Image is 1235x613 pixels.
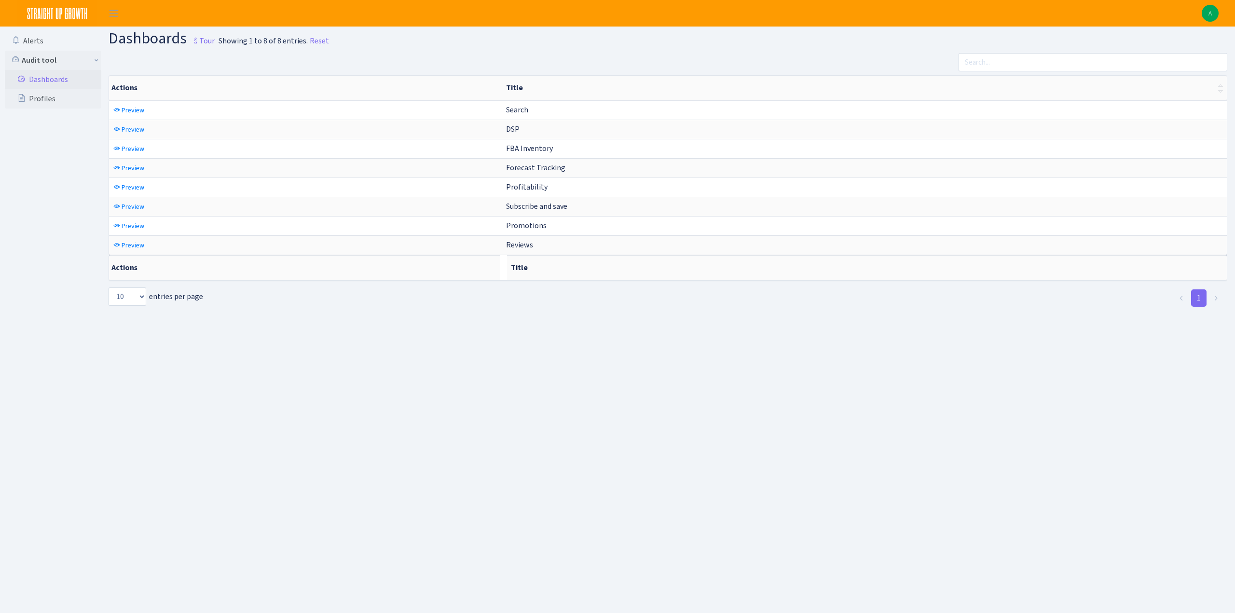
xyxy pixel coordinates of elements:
a: A [1202,5,1219,22]
th: Actions [109,76,502,100]
h1: Dashboards [109,30,215,49]
th: Actions [109,255,500,280]
span: Reviews [506,240,533,250]
span: Subscribe and save [506,201,567,211]
span: Preview [122,144,144,153]
a: Preview [111,103,147,118]
div: Showing 1 to 8 of 8 entries. [219,35,308,47]
button: Toggle navigation [102,5,126,21]
span: Preview [122,241,144,250]
a: Preview [111,199,147,214]
th: Title : activate to sort column ascending [502,76,1227,100]
span: Preview [122,106,144,115]
span: Preview [122,221,144,231]
small: Tour [190,33,215,49]
a: Preview [111,218,147,233]
a: Dashboards [5,70,101,89]
span: Profitability [506,182,548,192]
span: Preview [122,125,144,134]
span: Search [506,105,528,115]
th: Title [507,255,1227,280]
select: entries per page [109,287,146,306]
span: Preview [122,163,144,173]
a: Alerts [5,31,101,51]
span: FBA Inventory [506,143,553,153]
a: Audit tool [5,51,101,70]
span: Promotions [506,220,547,231]
a: Tour [187,28,215,48]
a: Preview [111,122,147,137]
span: Preview [122,183,144,192]
a: Reset [310,35,329,47]
a: Preview [111,180,147,195]
a: Preview [111,238,147,253]
input: Search... [959,53,1227,71]
a: 1 [1191,289,1207,307]
a: Preview [111,161,147,176]
img: Angela Sun [1202,5,1219,22]
label: entries per page [109,287,203,306]
a: Preview [111,141,147,156]
a: Profiles [5,89,101,109]
span: DSP [506,124,520,134]
span: Forecast Tracking [506,163,565,173]
span: Preview [122,202,144,211]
